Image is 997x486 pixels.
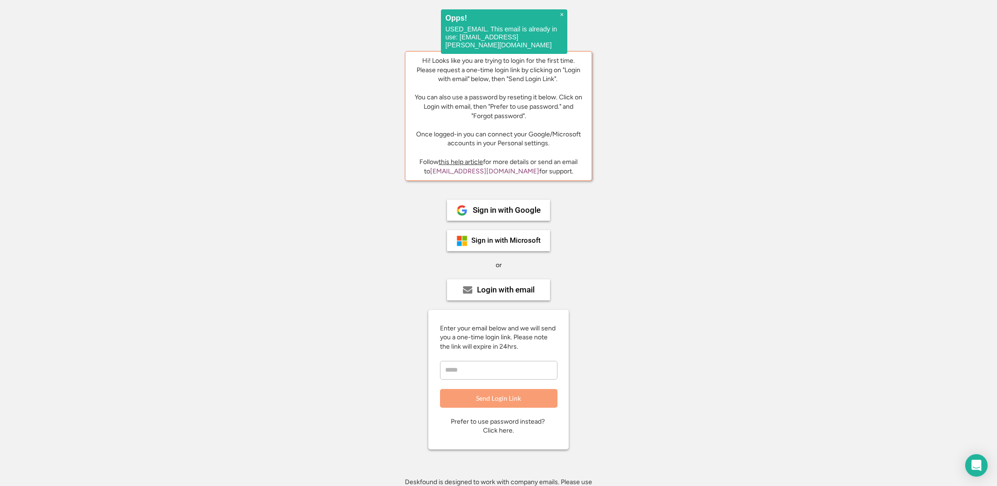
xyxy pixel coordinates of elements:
span: × [560,11,564,19]
div: Login with email [477,286,535,294]
div: Prefer to use password instead? Click here. [451,417,546,435]
div: Enter your email below and we will send you a one-time login link. Please note the link will expi... [440,324,557,351]
div: Sign in with Google [473,206,541,214]
h2: Opps! [446,14,563,22]
img: ms-symbollockup_mssymbol_19.png [456,235,468,247]
div: Hi! Looks like you are trying to login for the first time. Please request a one-time login link b... [412,56,585,148]
a: this help article [439,158,483,166]
div: Open Intercom Messenger [965,454,988,477]
div: Follow for more details or send an email to for support. [412,157,585,176]
a: [EMAIL_ADDRESS][DOMAIN_NAME] [430,167,539,175]
img: 1024px-Google__G__Logo.svg.png [456,205,468,216]
div: or [496,261,502,270]
div: Sign in with Microsoft [471,237,541,244]
p: USED_EMAIL. This email is already in use: [EMAIL_ADDRESS][PERSON_NAME][DOMAIN_NAME] [446,25,563,49]
button: Send Login Link [440,389,557,408]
